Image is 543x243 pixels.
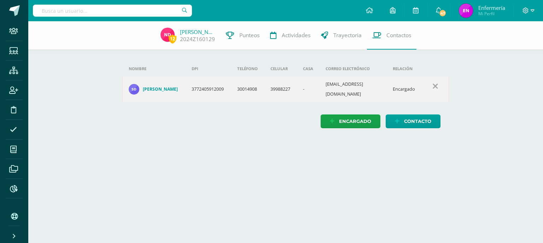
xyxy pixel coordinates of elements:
[239,32,259,39] span: Punteos
[320,61,387,77] th: Correo electrónico
[339,115,371,128] span: Encargado
[180,28,215,35] a: [PERSON_NAME]
[316,21,367,50] a: Trayectoria
[386,114,440,128] a: Contacto
[186,61,232,77] th: DPI
[459,4,473,18] img: 9282fce470099ad46d32b14798152acb.png
[265,77,297,102] td: 39988227
[265,21,316,50] a: Actividades
[387,77,422,102] td: Encargado
[180,35,215,43] a: 2024Z160129
[320,77,387,102] td: [EMAIL_ADDRESS][DOMAIN_NAME]
[478,4,505,11] span: Enfermería
[387,61,422,77] th: Relación
[186,77,232,102] td: 3772405912009
[265,61,297,77] th: Celular
[297,77,320,102] td: -
[333,32,362,39] span: Trayectoria
[367,21,416,50] a: Contactos
[221,21,265,50] a: Punteos
[297,61,320,77] th: Casa
[160,28,175,42] img: 9e6a9bbc2e080e22c9895d73ba9be134.png
[321,114,380,128] a: Encargado
[232,61,265,77] th: Teléfono
[282,32,310,39] span: Actividades
[404,115,431,128] span: Contacto
[143,86,178,92] h4: [PERSON_NAME]
[439,9,446,17] span: 47
[386,32,411,39] span: Contactos
[478,11,505,17] span: Mi Perfil
[123,61,186,77] th: Nombre
[232,77,265,102] td: 30014908
[169,34,176,43] span: 12
[33,5,192,17] input: Busca un usuario...
[129,84,181,95] a: [PERSON_NAME]
[129,84,139,95] img: 94b43a996f5eec99a16af2b3e9784e3e.png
